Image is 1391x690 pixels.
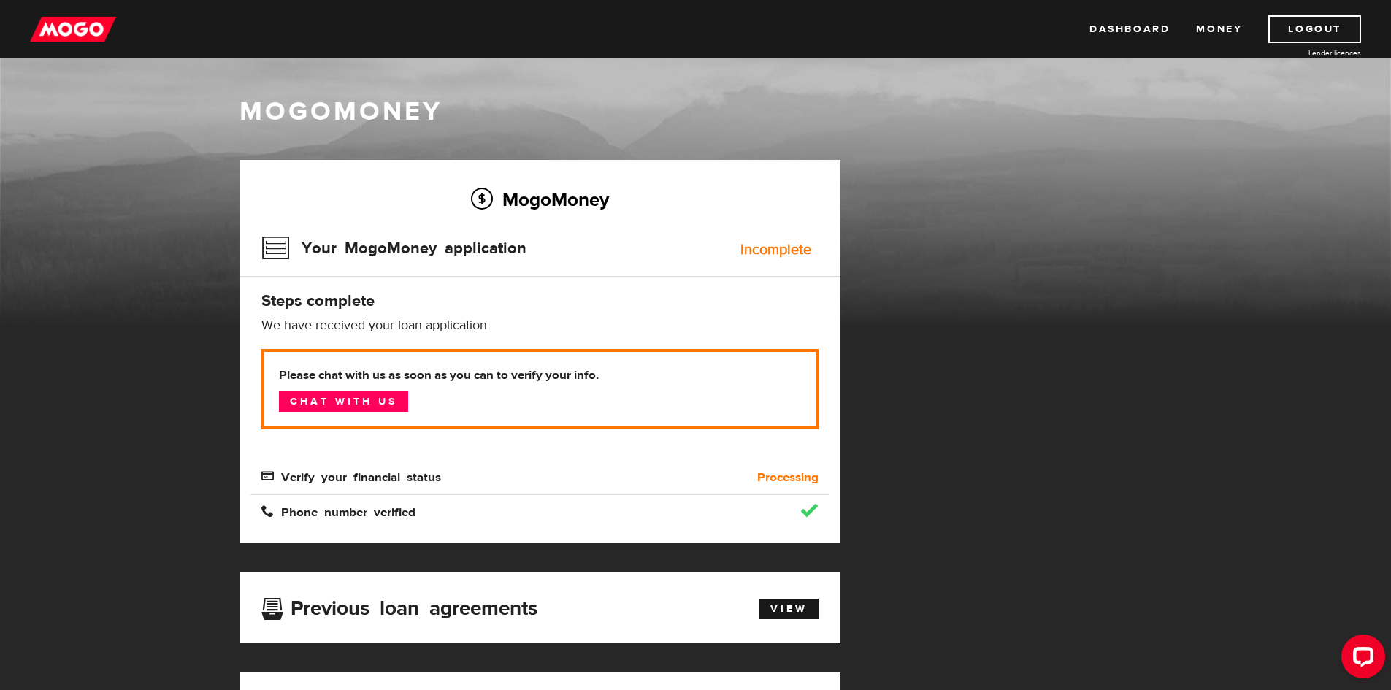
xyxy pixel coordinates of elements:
[261,184,819,215] h2: MogoMoney
[1268,15,1361,43] a: Logout
[740,242,811,257] div: Incomplete
[1089,15,1170,43] a: Dashboard
[1196,15,1242,43] a: Money
[261,291,819,311] h4: Steps complete
[1252,47,1361,58] a: Lender licences
[261,229,526,267] h3: Your MogoMoney application
[261,505,415,517] span: Phone number verified
[757,469,819,486] b: Processing
[240,96,1152,127] h1: MogoMoney
[759,599,819,619] a: View
[1330,629,1391,690] iframe: LiveChat chat widget
[30,15,116,43] img: mogo_logo-11ee424be714fa7cbb0f0f49df9e16ec.png
[279,391,408,412] a: Chat with us
[279,367,801,384] b: Please chat with us as soon as you can to verify your info.
[261,317,819,334] p: We have received your loan application
[261,469,441,482] span: Verify your financial status
[261,597,537,616] h3: Previous loan agreements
